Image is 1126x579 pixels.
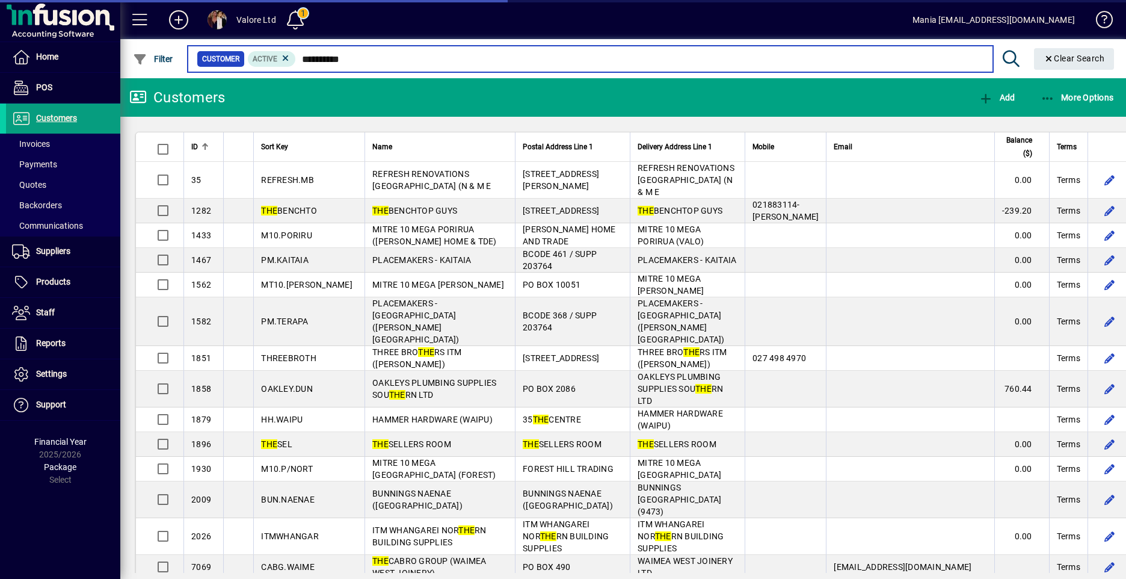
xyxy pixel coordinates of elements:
span: SEL [261,439,292,449]
span: REFRESH RENOVATIONS [GEOGRAPHIC_DATA] (N & M E [372,169,491,191]
em: THE [458,525,475,535]
span: PLACEMAKERS - KAITAIA [638,255,736,265]
em: THE [523,439,539,449]
span: OAKLEYS PLUMBING SUPPLIES SOU RN LTD [638,372,723,406]
a: Knowledge Base [1087,2,1111,42]
span: Products [36,277,70,286]
span: M10.PORIRU [261,231,312,240]
span: HAMMER HARDWARE (WAIPU) [638,409,723,430]
button: Profile [198,9,236,31]
span: BUNNINGS NAENAE ([GEOGRAPHIC_DATA]) [372,489,463,510]
span: PM.KAITAIA [261,255,309,265]
button: Add [159,9,198,31]
span: OAKLEY.DUN [261,384,313,394]
div: Mania [EMAIL_ADDRESS][DOMAIN_NAME] [912,10,1075,29]
span: PO BOX 10051 [523,280,580,289]
em: THE [261,206,277,215]
button: Edit [1100,348,1119,368]
span: SELLERS ROOM [372,439,451,449]
em: THE [655,531,671,541]
div: Valore Ltd [236,10,276,29]
span: SELLERS ROOM [638,439,716,449]
span: Invoices [12,139,50,149]
span: BENCHTOP GUYS [638,206,722,215]
span: WAIMEA WEST JOINERY LTD [638,556,733,578]
button: More Options [1038,87,1117,108]
span: Active [253,55,277,63]
span: HAMMER HARDWARE (WAIPU) [372,415,493,424]
span: BCODE 461 / SUPP 203764 [523,249,597,271]
em: THE [683,347,700,357]
span: Delivery Address Line 1 [638,140,712,153]
button: Filter [130,48,176,70]
a: Quotes [6,175,120,195]
span: Terms [1057,140,1077,153]
span: 1879 [191,415,211,424]
span: 1467 [191,255,211,265]
span: Postal Address Line 1 [523,140,593,153]
span: Financial Year [34,437,87,447]
div: Balance ($) [1002,134,1043,160]
span: BCODE 368 / SUPP 203764 [523,311,597,332]
span: HH.WAIPU [261,415,303,424]
button: Add [976,87,1018,108]
div: Mobile [752,140,819,153]
a: Products [6,267,120,297]
span: Terms [1057,279,1080,291]
span: Email [834,140,852,153]
span: Terms [1057,254,1080,266]
span: THREE BRO RS ITM ([PERSON_NAME]) [372,347,462,369]
span: MITRE 10 MEGA [GEOGRAPHIC_DATA] [638,458,721,480]
td: 0.00 [994,297,1049,346]
span: Terms [1057,438,1080,450]
a: Suppliers [6,237,120,267]
a: Staff [6,298,120,328]
span: BENCHTOP GUYS [372,206,457,215]
em: THE [372,556,389,566]
button: Edit [1100,379,1119,398]
span: ITMWHANGAR [261,531,319,541]
a: Settings [6,359,120,389]
span: BUNNINGS NAENAE ([GEOGRAPHIC_DATA]) [523,489,613,510]
span: Terms [1057,229,1080,241]
span: MITRE 10 MEGA [PERSON_NAME] [372,280,504,289]
span: BENCHTO [261,206,317,215]
span: Terms [1057,352,1080,364]
span: PLACEMAKERS - KAITAIA [372,255,471,265]
button: Edit [1100,312,1119,331]
span: 1851 [191,353,211,363]
span: MT10.[PERSON_NAME] [261,280,352,289]
span: SELLERS ROOM [523,439,601,449]
span: Name [372,140,392,153]
button: Edit [1100,527,1119,546]
span: PO BOX 2086 [523,384,576,394]
span: Backorders [12,200,62,210]
span: 027 498 4970 [752,353,806,363]
button: Edit [1100,201,1119,220]
span: Reports [36,338,66,348]
em: THE [533,415,549,424]
span: Filter [133,54,173,64]
button: Edit [1100,435,1119,454]
span: Support [36,400,66,409]
span: Settings [36,369,67,379]
span: Terms [1057,315,1080,327]
td: -239.20 [994,199,1049,223]
span: Terms [1057,463,1080,475]
span: More Options [1041,93,1114,102]
a: Home [6,42,120,72]
span: CABG.WAIME [261,562,315,572]
span: REFRESH.MB [261,175,314,185]
span: 2009 [191,495,211,504]
span: 1858 [191,384,211,394]
span: Home [36,52,58,61]
span: Sort Key [261,140,288,153]
a: POS [6,73,120,103]
a: Reports [6,329,120,359]
span: CABRO GROUP (WAIMEA WEST JOINERY) [372,556,487,578]
span: PM.TERAPA [261,317,308,326]
span: Balance ($) [1002,134,1032,160]
em: THE [261,439,277,449]
td: 0.00 [994,162,1049,199]
span: ITM WHANGAREI NOR RN BUILDING SUPPLIES [523,519,609,553]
